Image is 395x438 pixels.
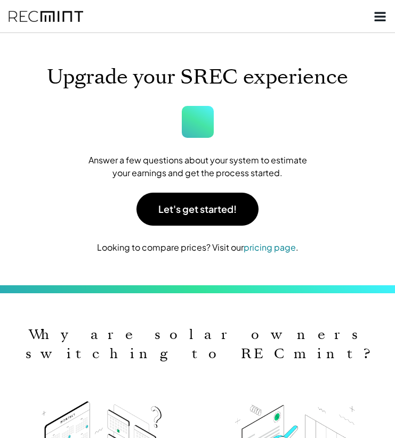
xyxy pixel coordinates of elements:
[136,193,259,225] button: Let's get started!
[11,325,384,363] h2: Why are solar owners switching to RECmint?
[244,242,296,253] a: pricing page
[9,2,83,30] img: recmint-logotype%403x%20%281%29.jpeg
[11,242,384,253] div: Looking to compare prices? Visit our .
[47,65,348,90] h1: Upgrade your SREC experience
[86,154,310,179] div: Answer a few questions about your system to estimate your earnings and get the process started.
